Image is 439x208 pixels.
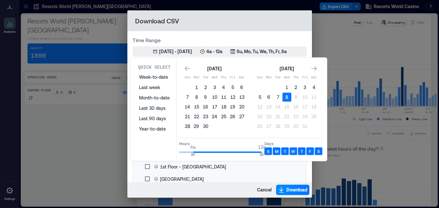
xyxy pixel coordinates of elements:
[219,83,228,92] button: 4
[291,102,300,111] button: 16
[192,102,201,111] button: 15
[127,10,312,31] h2: Download CSV
[291,93,300,102] button: 9
[273,102,283,111] button: 14
[291,149,295,154] p: W
[183,122,192,131] button: 28
[192,93,201,102] button: 8
[300,73,309,82] th: Friday
[210,75,219,80] p: Wed
[183,93,192,102] button: 7
[282,122,291,131] button: 29
[201,73,210,82] th: Tuesday
[278,65,296,73] div: [DATE]
[219,93,228,102] button: 11
[273,73,283,82] th: Tuesday
[160,163,226,170] div: 1st Floor - [GEOGRAPHIC_DATA]
[237,48,287,55] p: Su, Mo, Tu, We, Th, Fr, Sa
[190,144,196,150] span: 4a
[183,64,192,73] button: Go to previous month
[219,112,228,121] button: 25
[257,187,272,193] span: Cancel
[291,73,300,82] th: Thursday
[160,176,204,182] div: [GEOGRAPHIC_DATA]
[301,149,303,154] p: T
[210,93,219,102] button: 10
[138,64,171,71] p: Quick Select
[291,122,300,131] button: 30
[300,102,309,111] button: 17
[264,141,323,146] p: Days
[135,124,174,134] button: Year-to-date
[291,112,300,121] button: 23
[317,149,320,154] p: S
[228,112,237,121] button: 26
[201,122,210,131] button: 30
[192,83,201,92] button: 1
[255,112,264,121] button: 19
[258,144,266,150] span: 12a
[219,75,228,80] p: Thu
[309,64,318,73] button: Go to next month
[183,73,192,82] th: Sunday
[255,185,273,195] button: Cancel
[219,73,228,82] th: Thursday
[282,112,291,121] button: 22
[282,75,291,80] p: Wed
[255,93,264,102] button: 5
[275,149,278,154] p: M
[273,75,283,80] p: Tue
[135,72,174,82] button: Week-to-date
[300,83,309,92] button: 3
[201,83,210,92] button: 2
[309,112,318,121] button: 25
[135,93,174,103] button: Month-to-date
[228,83,237,92] button: 5
[300,93,309,102] button: 10
[264,112,273,121] button: 20
[210,83,219,92] button: 3
[267,149,269,154] p: S
[237,73,246,82] th: Saturday
[309,83,318,92] button: 4
[264,73,273,82] th: Monday
[309,149,311,154] p: F
[309,73,318,82] th: Saturday
[300,75,309,80] p: Fri
[237,83,246,92] button: 6
[300,112,309,121] button: 24
[286,187,307,193] span: Download
[273,122,283,131] button: 28
[264,93,273,102] button: 6
[201,112,210,121] button: 23
[276,185,309,195] button: Download
[237,102,246,111] button: 20
[255,75,264,80] p: Sun
[309,93,318,102] button: 11
[210,112,219,121] button: 24
[192,112,201,121] button: 22
[273,93,283,102] button: 7
[159,48,192,55] div: [DATE] - [DATE]
[135,103,174,113] button: Last 30 days
[309,75,318,80] p: Sat
[291,75,300,80] p: Thu
[192,73,201,82] th: Monday
[183,75,192,80] p: Sun
[264,122,273,131] button: 27
[237,75,246,80] p: Sat
[255,73,264,82] th: Sunday
[135,113,174,124] button: Last 90 days
[210,73,219,82] th: Wednesday
[192,122,201,131] button: 29
[282,83,291,92] button: 1
[228,75,237,80] p: Fri
[228,102,237,111] button: 19
[291,83,300,92] button: 2
[133,46,307,57] button: [DATE] - [DATE]4a - 12aSu, Mo, Tu, We, Th, Fr, Sa
[219,102,228,111] button: 18
[282,102,291,111] button: 15
[228,73,237,82] th: Friday
[237,93,246,102] button: 13
[210,102,219,111] button: 17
